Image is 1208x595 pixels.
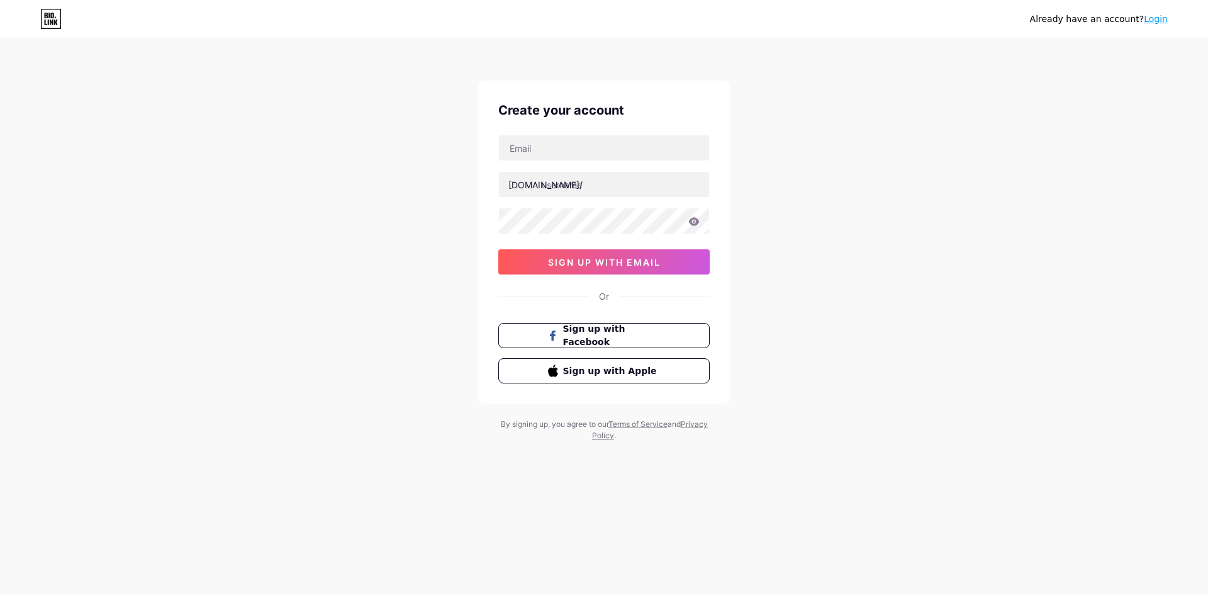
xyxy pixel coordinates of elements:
div: Create your account [498,101,710,120]
span: Sign up with Facebook [563,322,661,349]
span: Sign up with Apple [563,365,661,378]
span: sign up with email [548,257,661,268]
button: sign up with email [498,249,710,275]
button: Sign up with Apple [498,358,710,383]
div: Or [599,290,609,303]
a: Login [1144,14,1168,24]
button: Sign up with Facebook [498,323,710,348]
div: By signing up, you agree to our and . [497,419,711,441]
input: username [499,172,709,197]
div: [DOMAIN_NAME]/ [508,178,583,191]
div: Already have an account? [1030,13,1168,26]
a: Terms of Service [608,419,668,429]
input: Email [499,135,709,161]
